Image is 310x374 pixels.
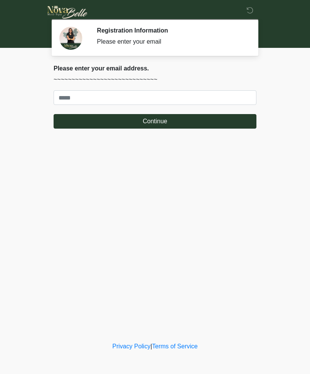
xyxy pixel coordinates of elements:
a: | [150,343,152,350]
h2: Please enter your email address. [54,65,256,72]
div: Please enter your email [97,37,245,46]
button: Continue [54,114,256,129]
h2: Registration Information [97,27,245,34]
img: Novabelle medspa Logo [46,6,89,19]
p: ~~~~~~~~~~~~~~~~~~~~~~~~~~~~~ [54,75,256,84]
img: Agent Avatar [59,27,82,50]
a: Privacy Policy [113,343,151,350]
a: Terms of Service [152,343,197,350]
